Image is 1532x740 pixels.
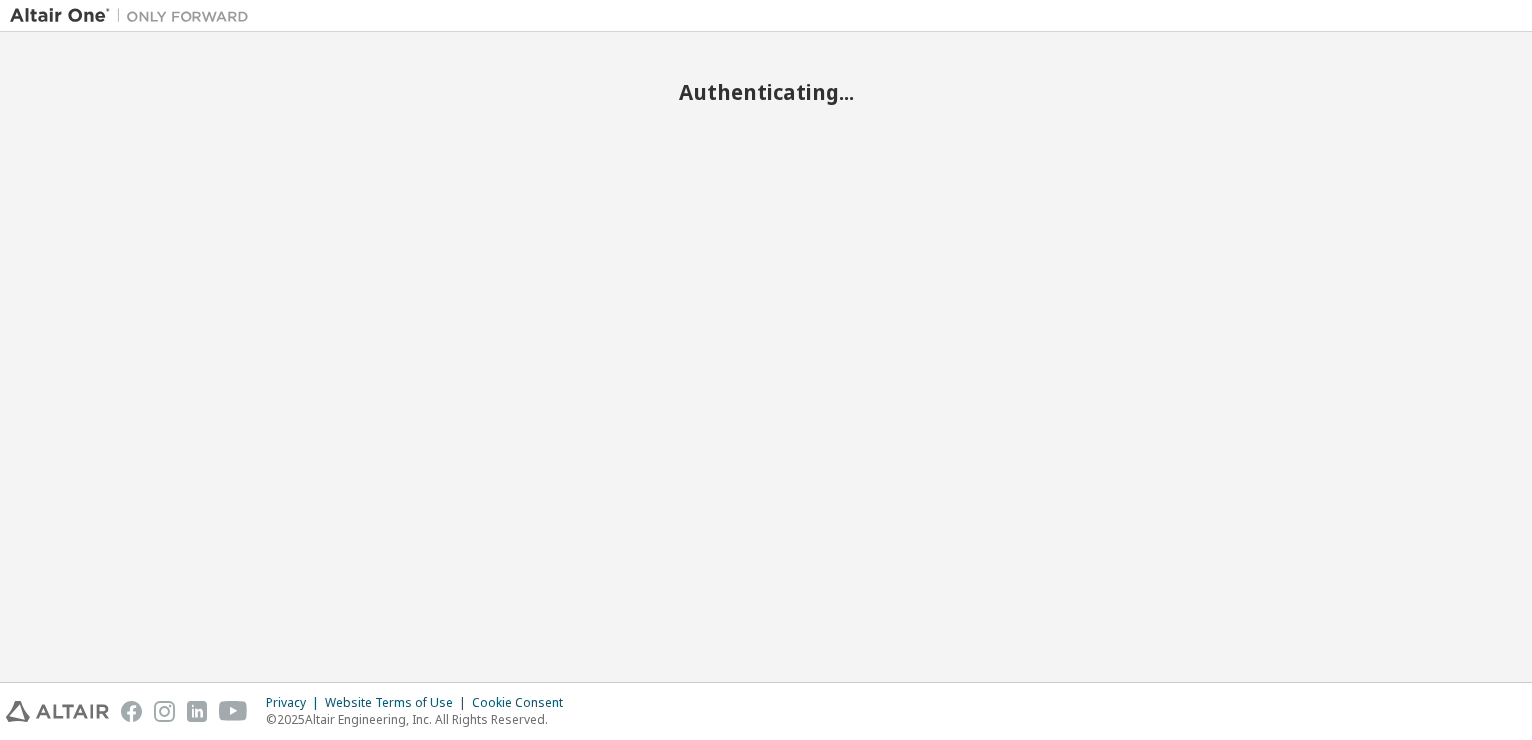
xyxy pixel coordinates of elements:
[154,701,175,722] img: instagram.svg
[266,711,574,728] p: © 2025 Altair Engineering, Inc. All Rights Reserved.
[121,701,142,722] img: facebook.svg
[10,79,1522,105] h2: Authenticating...
[325,695,472,711] div: Website Terms of Use
[219,701,248,722] img: youtube.svg
[187,701,207,722] img: linkedin.svg
[266,695,325,711] div: Privacy
[6,701,109,722] img: altair_logo.svg
[10,6,259,26] img: Altair One
[472,695,574,711] div: Cookie Consent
